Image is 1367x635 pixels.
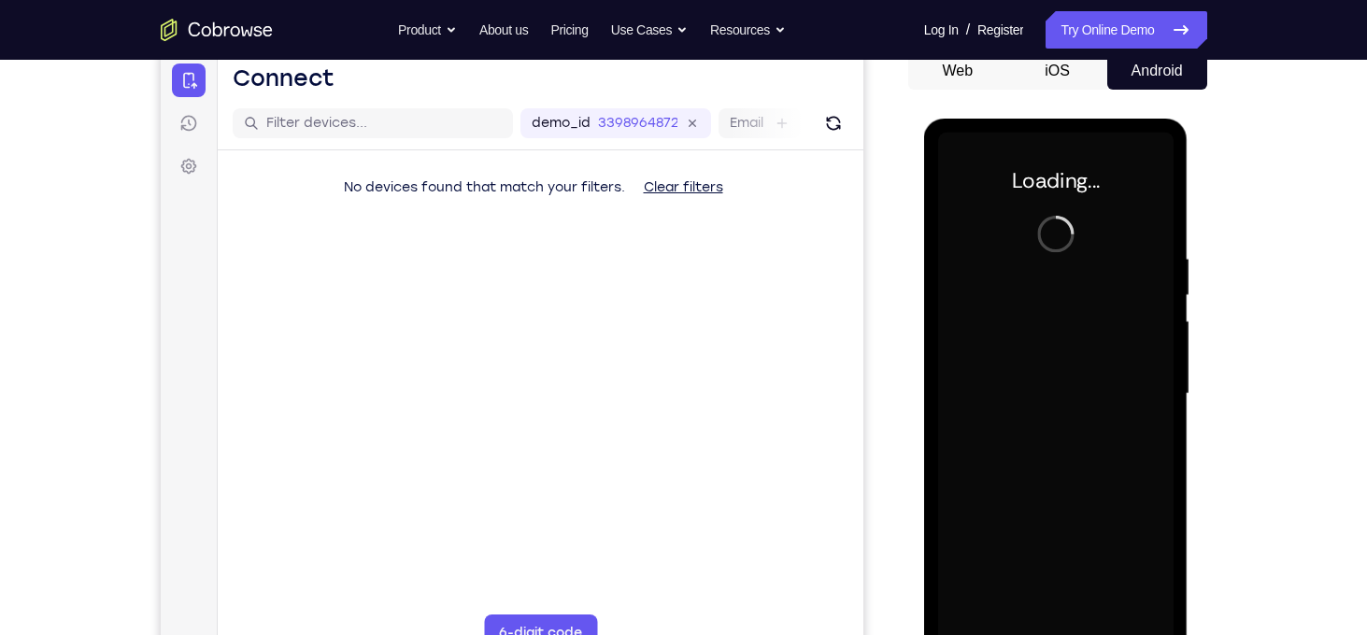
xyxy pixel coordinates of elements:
[924,11,959,49] a: Log In
[468,117,577,154] button: Clear filters
[908,52,1008,90] button: Web
[710,11,786,49] button: Resources
[1046,11,1206,49] a: Try Online Demo
[966,19,970,41] span: /
[550,11,588,49] a: Pricing
[479,11,528,49] a: About us
[371,62,430,80] label: demo_id
[977,11,1023,49] a: Register
[161,19,273,41] a: Go to the home page
[658,56,688,86] button: Refresh
[323,562,436,600] button: 6-digit code
[183,127,464,143] span: No devices found that match your filters.
[611,11,688,49] button: Use Cases
[1007,52,1107,90] button: iOS
[1107,52,1207,90] button: Android
[398,11,457,49] button: Product
[569,62,603,80] label: Email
